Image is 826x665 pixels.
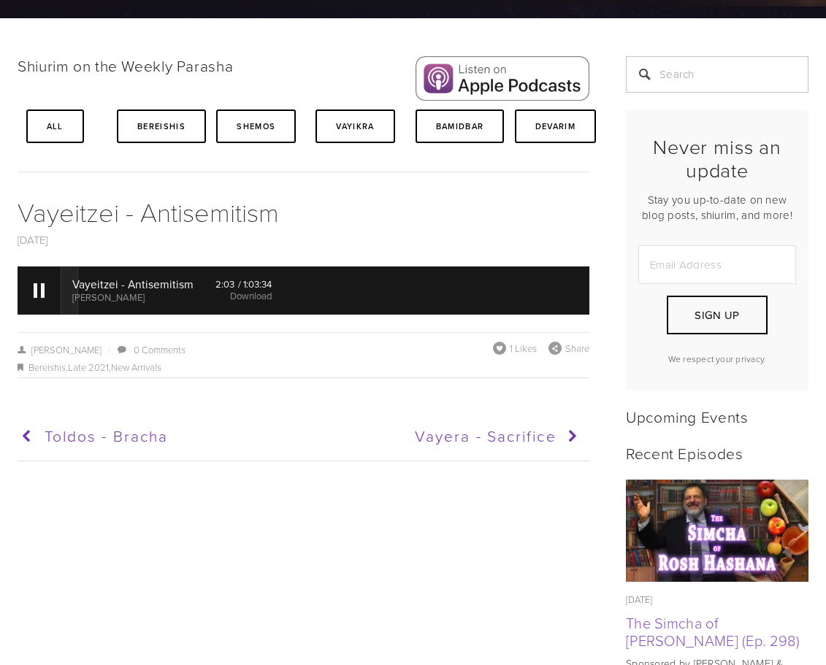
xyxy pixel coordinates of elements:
[626,56,808,93] input: Search
[416,109,505,143] a: Bamidbar
[216,109,296,143] a: Shemos
[667,296,768,334] button: Sign Up
[18,56,291,74] h2: Shiurim on the Weekly Parasha
[638,192,796,223] p: Stay you up-to-date on new blog posts, shiurim, and more!
[18,232,48,247] a: [DATE]
[18,343,102,356] a: [PERSON_NAME]
[18,359,589,377] div: , ,
[415,425,557,446] span: Vayera - Sacrifice
[111,361,161,374] a: New Arrivals
[548,342,589,355] div: Share
[316,109,394,143] a: Vayikra
[102,343,116,356] span: /
[626,593,653,606] time: [DATE]
[626,612,800,650] a: The Simcha of [PERSON_NAME] (Ep. 298)
[68,361,109,374] a: Late 2021
[26,109,84,143] a: All
[626,480,809,583] img: The Simcha of Rosh Hashana (Ep. 298)
[18,418,298,455] a: Toldos - Bracha
[638,135,796,182] h2: Never miss an update
[230,289,272,302] a: Download
[510,342,537,355] span: 1 Likes
[626,444,808,462] h2: Recent Episodes
[18,461,589,657] iframe: Disqus
[695,307,739,323] span: Sign Up
[515,109,596,143] a: Devarim
[117,109,206,143] a: Bereishis
[626,407,808,426] h2: Upcoming Events
[638,353,796,365] p: We respect your privacy.
[28,361,66,374] a: Bereishis
[18,193,279,229] a: Vayeitzei - Antisemitism
[134,343,186,356] a: 0 Comments
[638,245,796,284] input: Email Address
[303,418,584,455] a: Vayera - Sacrifice
[45,425,169,446] span: Toldos - Bracha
